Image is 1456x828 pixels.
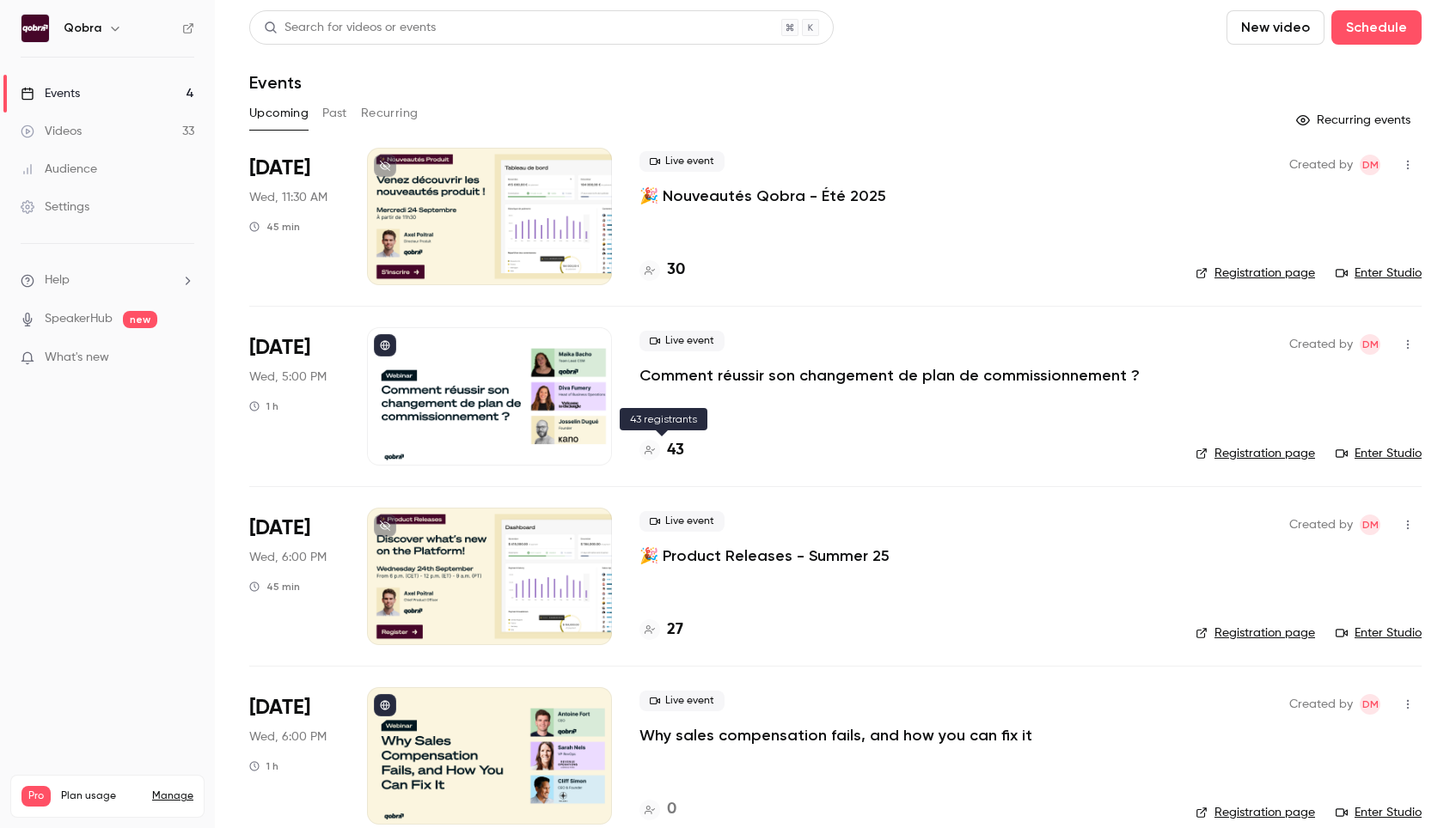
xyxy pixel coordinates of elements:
span: DM [1362,334,1379,355]
span: new [123,311,157,328]
span: Help [45,271,70,289]
span: Live event [639,151,725,172]
span: [DATE] [249,514,310,542]
span: Live event [639,331,725,351]
span: Created by [1289,334,1353,355]
a: Registration page [1196,265,1315,282]
a: Registration page [1196,445,1315,462]
button: Upcoming [249,100,309,127]
button: Past [322,100,347,127]
a: 27 [639,618,683,642]
span: DM [1362,694,1379,715]
div: Settings [21,198,89,216]
span: Wed, 6:00 PM [249,549,327,566]
span: Live event [639,511,725,532]
h4: 27 [667,618,683,642]
span: [DATE] [249,694,310,721]
a: Comment réussir son changement de plan de commissionnement ? [639,365,1140,386]
span: Dylan Manceau [1360,514,1380,535]
a: 🎉 Nouveautés Qobra - Été 2025 [639,186,886,206]
button: Recurring events [1288,107,1422,134]
span: Live event [639,691,725,711]
a: 43 [639,439,684,462]
iframe: Noticeable Trigger [174,350,194,366]
a: Enter Studio [1336,265,1422,282]
a: 0 [639,798,676,821]
span: Dylan Manceau [1360,694,1380,715]
span: DM [1362,155,1379,175]
div: Sep 24 Wed, 6:00 PM (Europe/Paris) [249,508,340,645]
span: Plan usage [61,789,142,803]
span: Wed, 11:30 AM [249,189,327,206]
button: Schedule [1331,10,1422,45]
a: 🎉 Product Releases - Summer 25 [639,545,890,566]
span: Created by [1289,514,1353,535]
span: Pro [21,786,51,807]
img: Qobra [21,15,49,42]
div: Sep 24 Wed, 5:00 PM (Europe/Paris) [249,327,340,465]
span: Wed, 6:00 PM [249,728,327,746]
h4: 30 [667,259,685,282]
div: 45 min [249,220,300,234]
div: Search for videos or events [264,19,436,37]
li: help-dropdown-opener [21,271,194,289]
button: New video [1227,10,1324,45]
h6: Qobra [64,20,101,37]
span: Created by [1289,155,1353,175]
div: Audience [21,161,97,178]
div: Sep 24 Wed, 11:30 AM (Europe/Paris) [249,148,340,285]
a: Enter Studio [1336,624,1422,642]
span: Created by [1289,694,1353,715]
span: Dylan Manceau [1360,155,1380,175]
a: SpeakerHub [45,310,113,328]
div: 1 h [249,759,278,773]
a: Registration page [1196,804,1315,821]
a: Why sales compensation fails, and how you can fix it [639,725,1032,746]
span: [DATE] [249,334,310,362]
a: 30 [639,259,685,282]
div: 1 h [249,399,278,413]
span: What's new [45,349,109,367]
h1: Events [249,72,302,93]
h4: 43 [667,439,684,462]
div: Oct 8 Wed, 6:00 PM (Europe/Paris) [249,687,340,825]
a: Manage [152,789,193,803]
a: Enter Studio [1336,445,1422,462]
a: Enter Studio [1336,804,1422,821]
span: [DATE] [249,155,310,182]
a: Registration page [1196,624,1315,642]
h4: 0 [667,798,676,821]
div: Videos [21,123,82,140]
div: Events [21,85,80,102]
span: Wed, 5:00 PM [249,368,327,386]
button: Recurring [361,100,419,127]
span: DM [1362,514,1379,535]
span: Dylan Manceau [1360,334,1380,355]
div: 45 min [249,580,300,594]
